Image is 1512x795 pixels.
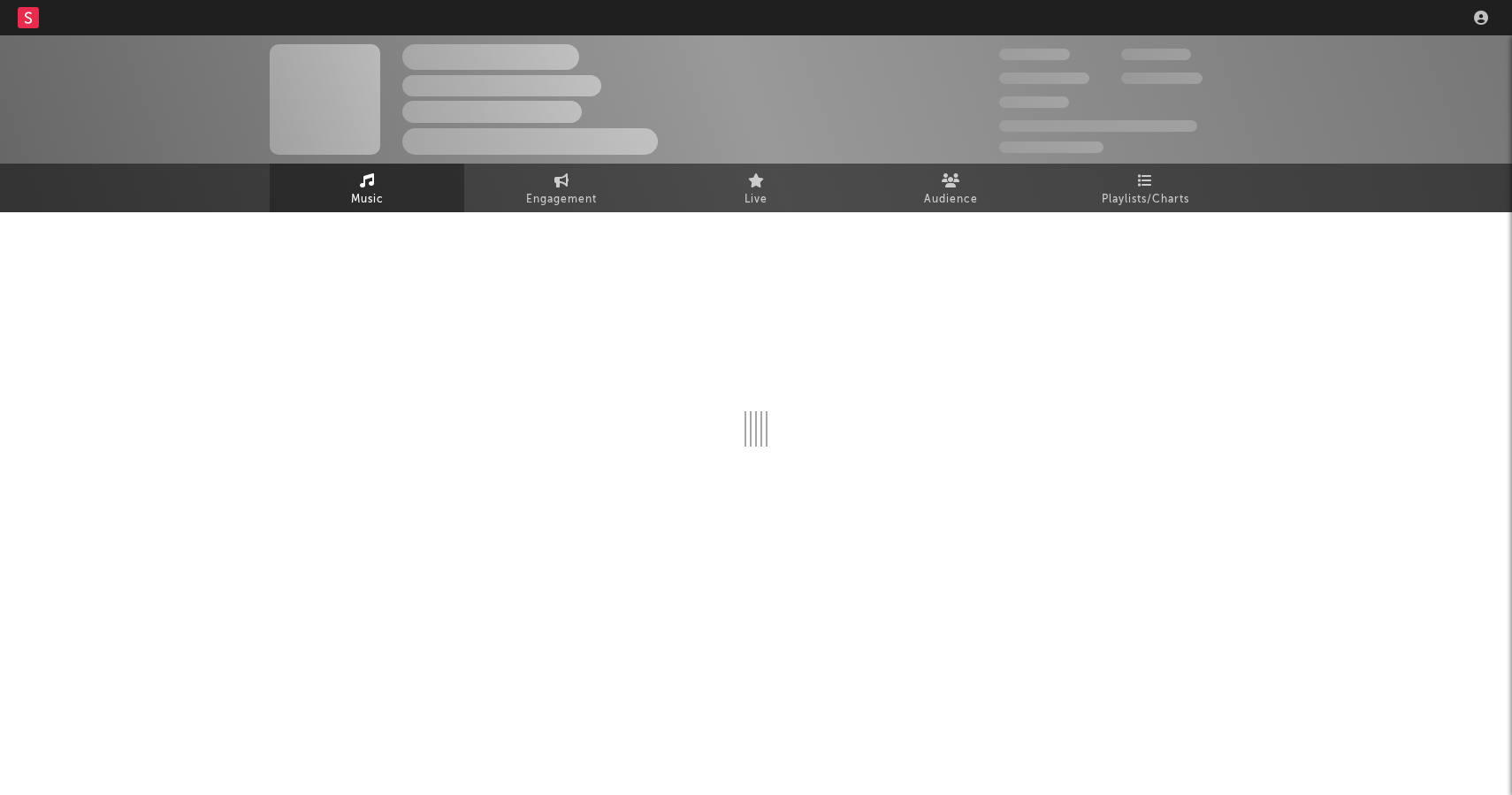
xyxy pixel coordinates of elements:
[745,189,767,210] span: Live
[351,189,384,210] span: Music
[270,164,464,212] a: Music
[659,164,853,212] a: Live
[1048,164,1242,212] a: Playlists/Charts
[999,120,1197,132] span: 50,000,000 Monthly Listeners
[853,164,1048,212] a: Audience
[464,164,659,212] a: Engagement
[999,96,1069,108] span: 100,000
[526,189,597,210] span: Engagement
[999,49,1070,60] span: 300,000
[1121,73,1203,84] span: 1,000,000
[1121,49,1191,60] span: 100,000
[999,73,1089,84] span: 50,000,000
[924,189,978,210] span: Audience
[999,141,1103,153] span: Jump Score: 85.0
[1102,189,1189,210] span: Playlists/Charts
